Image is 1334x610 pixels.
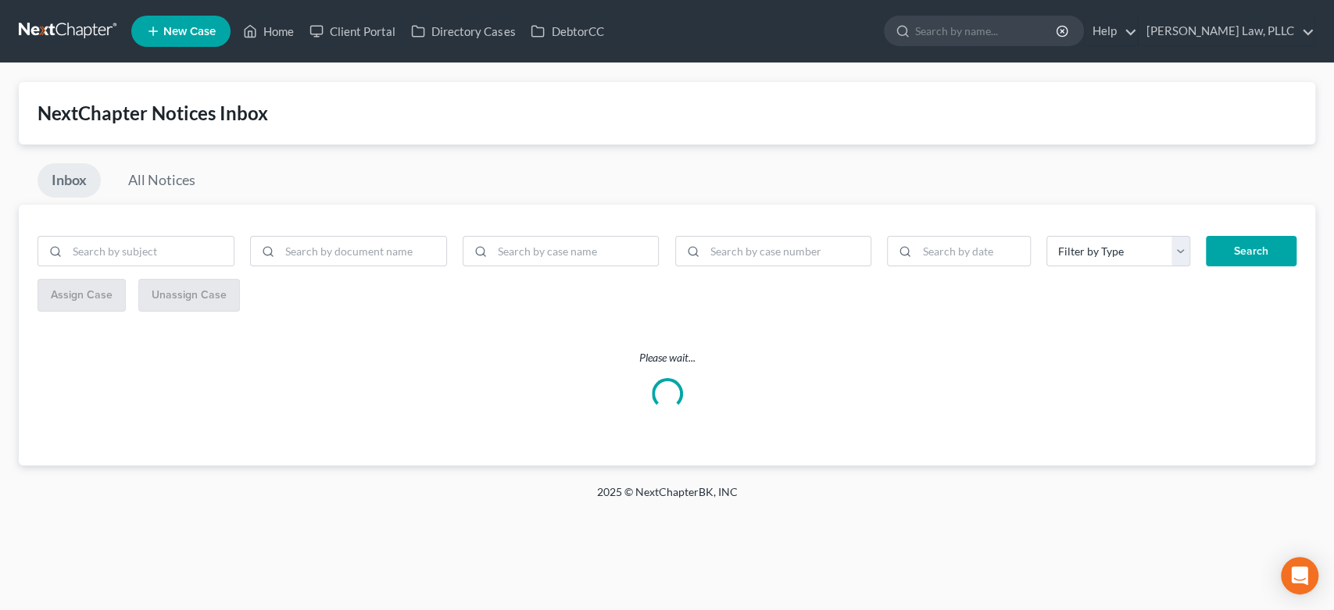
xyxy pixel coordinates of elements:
a: All Notices [114,163,209,198]
input: Search by document name [280,237,446,266]
input: Search by case name [492,237,659,266]
a: Directory Cases [403,17,523,45]
p: Please wait... [19,350,1315,366]
a: Client Portal [302,17,403,45]
input: Search by subject [67,237,234,266]
div: NextChapter Notices Inbox [38,101,1296,126]
a: Home [235,17,302,45]
a: Help [1085,17,1137,45]
div: 2025 © NextChapterBK, INC [222,484,1113,512]
input: Search by case number [705,237,871,266]
button: Search [1206,236,1296,267]
input: Search by date [917,237,1030,266]
div: Open Intercom Messenger [1281,557,1318,594]
input: Search by name... [915,16,1058,45]
a: DebtorCC [523,17,611,45]
span: New Case [163,26,216,37]
a: Inbox [38,163,101,198]
a: [PERSON_NAME] Law, PLLC [1139,17,1314,45]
